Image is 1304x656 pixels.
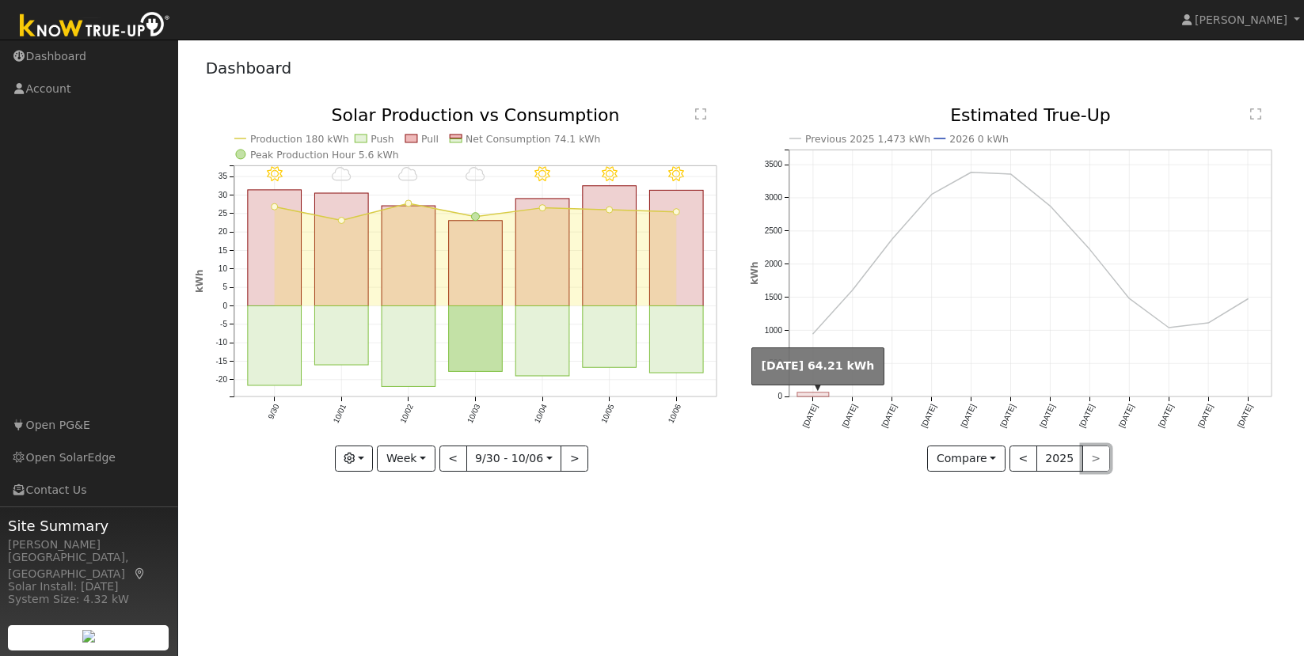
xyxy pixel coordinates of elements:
[1165,325,1172,332] circle: onclick=""
[1036,446,1083,472] button: 2025
[880,403,898,429] text: [DATE]
[82,630,95,643] img: retrieve
[247,190,301,306] rect: onclick=""
[533,403,549,425] text: 10/04
[267,167,283,183] i: 9/30 - MostlyClear
[950,105,1111,125] text: Estimated True-Up
[12,9,178,44] img: Know True-Up
[919,403,937,429] text: [DATE]
[777,392,782,401] text: 0
[764,193,782,202] text: 3000
[1117,403,1135,429] text: [DATE]
[215,357,227,366] text: -15
[968,169,975,176] circle: onclick=""
[218,246,227,255] text: 15
[8,549,169,582] div: [GEOGRAPHIC_DATA], [GEOGRAPHIC_DATA]
[206,59,292,78] a: Dashboard
[764,161,782,169] text: 3500
[1007,171,1013,177] circle: onclick=""
[1047,203,1053,210] circle: onclick=""
[762,359,804,372] strong: [DATE]
[1157,403,1175,429] text: [DATE]
[583,306,637,368] rect: onclick=""
[515,199,569,306] rect: onclick=""
[1196,403,1215,429] text: [DATE]
[959,403,977,429] text: [DATE]
[466,403,482,425] text: 10/03
[220,320,227,329] text: -5
[8,578,169,595] div: Solar Install: [DATE]
[1009,446,1037,472] button: <
[466,167,485,183] i: 10/03 - Cloudy
[1250,108,1261,120] text: 
[449,221,503,306] rect: onclick=""
[194,270,205,294] text: kWh
[8,515,169,537] span: Site Summary
[1205,320,1211,327] circle: onclick=""
[314,193,368,306] rect: onclick=""
[949,133,1009,145] text: 2026 0 kWh
[667,403,683,425] text: 10/06
[8,537,169,553] div: [PERSON_NAME]
[602,167,618,183] i: 10/05 - Clear
[218,191,227,199] text: 30
[764,326,782,335] text: 1000
[695,108,706,120] text: 
[650,306,704,374] rect: onclick=""
[449,306,503,372] rect: onclick=""
[382,206,435,306] rect: onclick=""
[1195,13,1287,26] span: [PERSON_NAME]
[764,260,782,268] text: 2000
[439,446,467,472] button: <
[133,567,147,580] a: Map
[850,287,856,294] circle: onclick=""
[382,306,435,387] rect: onclick=""
[466,446,562,472] button: 9/30 - 10/06
[421,133,439,145] text: Pull
[927,446,1006,472] button: Compare
[250,149,399,161] text: Peak Production Hour 5.6 kWh
[222,283,227,292] text: 5
[1245,296,1251,302] circle: onclick=""
[371,133,393,145] text: Push
[749,262,760,286] text: kWh
[466,133,601,145] text: Net Consumption 74.1 kWh
[377,446,435,472] button: Week
[669,167,685,183] i: 10/06 - Clear
[1078,403,1096,429] text: [DATE]
[398,167,418,183] i: 10/02 - Cloudy
[218,209,227,218] text: 25
[534,167,550,183] i: 10/04 - Clear
[250,133,349,145] text: Production 180 kWh
[222,301,227,310] text: 0
[797,392,829,396] rect: onclick=""
[218,264,227,273] text: 10
[1126,296,1132,302] circle: onclick=""
[800,403,819,429] text: [DATE]
[215,339,227,347] text: -10
[1236,403,1254,429] text: [DATE]
[331,105,619,125] text: Solar Production vs Consumption
[929,191,935,198] circle: onclick=""
[218,228,227,237] text: 20
[515,306,569,377] rect: onclick=""
[808,359,874,372] span: 64.21 kWh
[998,403,1017,429] text: [DATE]
[398,403,415,425] text: 10/02
[1038,403,1056,429] text: [DATE]
[1086,247,1093,253] circle: onclick=""
[266,403,280,421] text: 9/30
[650,191,704,306] rect: onclick=""
[331,403,348,425] text: 10/01
[840,403,858,429] text: [DATE]
[674,209,680,215] circle: onclick=""
[764,293,782,301] text: 1500
[338,218,344,224] circle: onclick=""
[599,403,616,425] text: 10/05
[606,207,613,213] circle: onclick=""
[215,376,227,385] text: -20
[271,204,277,210] circle: onclick=""
[247,306,301,386] rect: onclick=""
[8,591,169,608] div: System Size: 4.32 kW
[314,306,368,366] rect: onclick=""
